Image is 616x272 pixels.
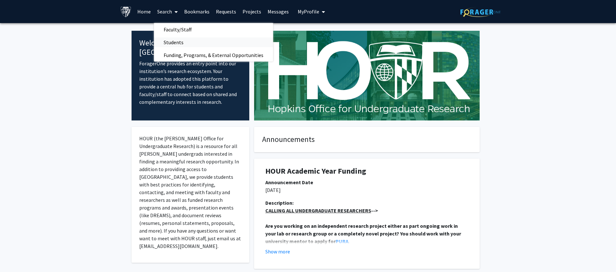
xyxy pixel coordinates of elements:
strong: --> [265,207,378,214]
h1: HOUR Academic Year Funding [265,167,468,176]
div: Announcement Date [265,178,468,186]
p: ForagerOne provides an entry point into our institution’s research ecosystem. Your institution ha... [139,60,242,106]
span: Students [154,36,193,49]
img: Johns Hopkins University Logo [120,6,132,17]
button: Show more [265,248,290,255]
iframe: Chat [5,243,27,267]
p: . [265,222,468,245]
a: Home [134,0,154,23]
a: Search [154,0,181,23]
a: Requests [213,0,239,23]
img: ForagerOne Logo [460,7,501,17]
img: Cover Image [254,31,480,120]
p: [DATE] [265,186,468,194]
span: Funding, Programs, & External Opportunities [154,49,273,62]
a: Projects [239,0,264,23]
h4: Welcome to [GEOGRAPHIC_DATA] [139,38,242,57]
a: Faculty/Staff [154,25,273,34]
div: Description: [265,199,468,207]
a: Messages [264,0,292,23]
h4: Announcements [262,135,472,144]
strong: Are you working on an independent research project either as part ongoing work in your lab or res... [265,223,462,244]
a: Bookmarks [181,0,213,23]
p: HOUR (the [PERSON_NAME] Office for Undergraduate Research) is a resource for all [PERSON_NAME] un... [139,135,242,250]
a: PURA [336,238,348,244]
a: Funding, Programs, & External Opportunities [154,50,273,60]
span: My Profile [298,8,319,15]
a: Students [154,37,273,47]
u: CALLING ALL UNDERGRADUATE RESEARCHERS [265,207,371,214]
span: Faculty/Staff [154,23,201,36]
